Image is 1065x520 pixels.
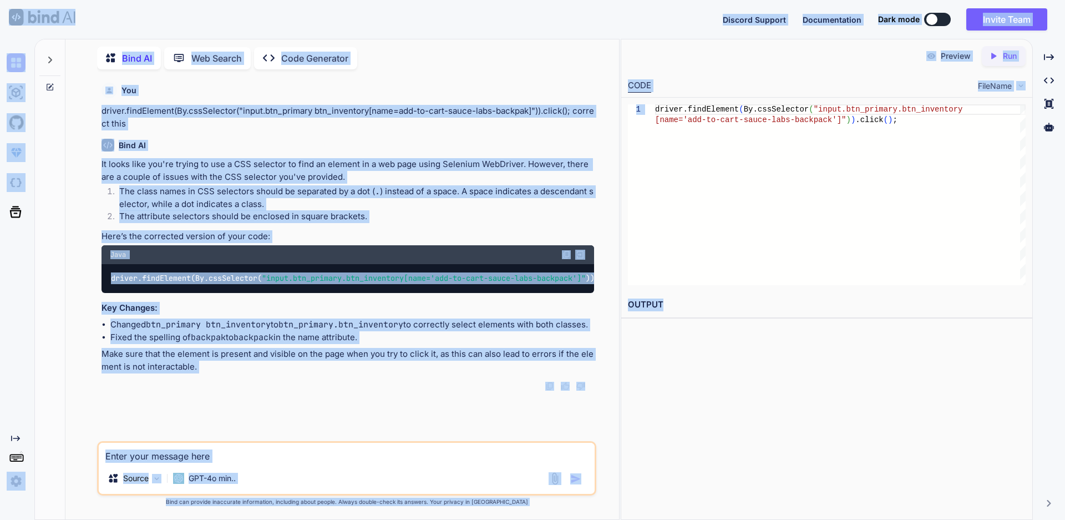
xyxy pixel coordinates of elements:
span: [name='add-to-cart-sauce-labs-backpack']" [655,115,846,124]
li: The attribute selectors should be enclosed in square brackets. [110,210,594,226]
span: driver.findElement [655,105,739,114]
img: premium [7,143,26,162]
img: GPT-4o mini [173,473,184,484]
div: 1 [628,104,641,115]
span: ( [809,105,813,114]
img: chevron down [1016,81,1026,90]
button: Discord Support [723,14,786,26]
p: Bind can provide inaccurate information, including about people. Always double-check its answers.... [97,498,596,506]
span: By.cssSelector [743,105,809,114]
p: Code Generator [281,52,348,65]
span: Dark mode [878,14,920,25]
div: CODE [628,79,651,93]
span: .click [855,115,883,124]
button: Documentation [803,14,861,26]
img: darkCloudIdeIcon [7,173,26,192]
span: "input.btn_primary.btn_inventory [813,105,962,114]
span: ) [846,115,850,124]
p: driver.findElement(By.cssSelector("input.btn_primary btn_inventory[name=add-to-cart-sauce-labs-ba... [102,105,594,130]
p: Here’s the corrected version of your code: [102,230,594,243]
h2: OUTPUT [621,292,1032,318]
li: Fixed the spelling of to in the name attribute. [110,331,594,344]
img: like [561,382,570,391]
span: ( [739,105,743,114]
img: copy [562,250,571,259]
img: icon [570,473,581,484]
h6: Bind AI [119,140,146,151]
span: FileName [978,80,1012,92]
code: btn_primary.btn_inventory [278,319,403,330]
code: . [375,186,380,197]
h3: Key Changes: [102,302,594,315]
span: Discord Support [723,15,786,24]
p: Bind AI [122,52,152,65]
p: Web Search [191,52,242,65]
img: dislike [576,382,585,391]
p: Source [123,473,149,484]
span: ( [883,115,887,124]
img: settings [7,472,26,491]
h6: You [121,85,136,96]
span: ) [888,115,892,124]
p: It looks like you're trying to use a CSS selector to find an element in a web page using Selenium... [102,158,594,183]
code: driver.findElement(By.cssSelector( )).click(); [110,272,636,284]
img: chat [7,53,26,72]
p: GPT-4o min.. [189,473,236,484]
code: backpak [191,332,226,343]
span: Documentation [803,15,861,24]
img: Open in Browser [575,250,585,260]
code: backpack [234,332,273,343]
span: "input.btn_primary.btn_inventory[name='add-to-cart-sauce-labs-backpack']" [262,274,586,284]
span: ) [851,115,855,124]
p: Make sure that the element is present and visible on the page when you try to click it, as this c... [102,348,594,373]
span: Java [110,250,126,259]
img: Bind AI [9,9,75,26]
li: The class names in CSS selectors should be separated by a dot ( ) instead of a space. A space ind... [110,185,594,210]
code: btn_primary btn_inventory [146,319,271,330]
img: preview [926,51,936,61]
img: Pick Models [152,474,161,483]
img: attachment [549,472,561,485]
img: ai-studio [7,83,26,102]
img: copy [545,382,554,391]
img: githubLight [7,113,26,132]
button: Invite Team [966,8,1047,31]
span: ; [892,115,897,124]
p: Preview [941,51,971,62]
li: Changed to to correctly select elements with both classes. [110,319,594,331]
p: Run [1003,51,1017,62]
